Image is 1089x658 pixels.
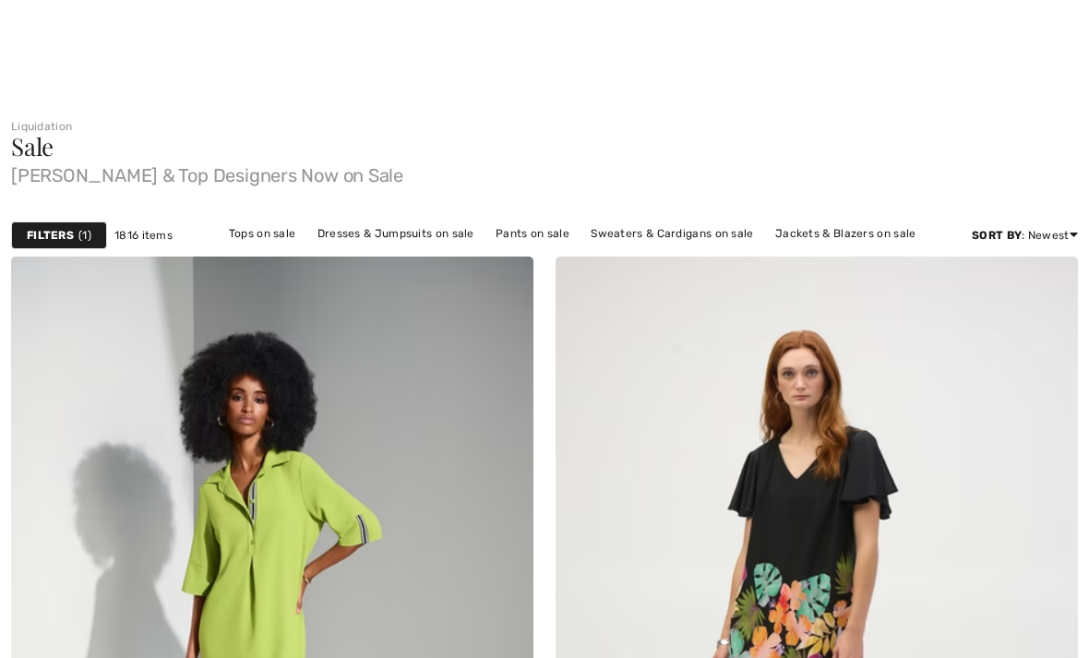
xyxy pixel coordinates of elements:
[27,227,74,244] strong: Filters
[308,221,484,245] a: Dresses & Jumpsuits on sale
[11,120,72,133] a: Liquidation
[465,245,556,269] a: Skirts on sale
[220,221,305,245] a: Tops on sale
[114,227,173,244] span: 1816 items
[972,229,1022,242] strong: Sort By
[11,130,54,162] span: Sale
[11,159,1078,185] span: [PERSON_NAME] & Top Designers Now on Sale
[486,221,579,245] a: Pants on sale
[78,227,91,244] span: 1
[560,245,679,269] a: Outerwear on sale
[766,221,926,245] a: Jackets & Blazers on sale
[972,227,1078,244] div: : Newest
[581,221,762,245] a: Sweaters & Cardigans on sale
